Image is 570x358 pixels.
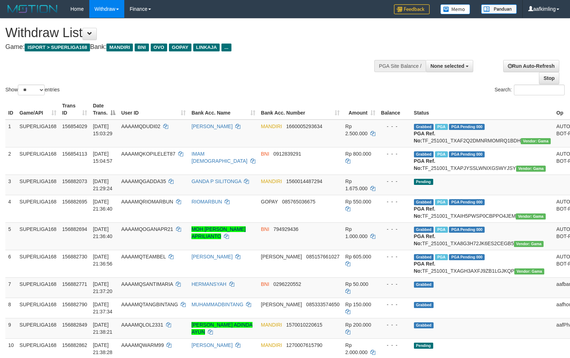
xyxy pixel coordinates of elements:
[345,302,371,307] span: Rp 150.000
[381,253,408,260] div: - - -
[5,318,17,338] td: 9
[5,26,373,40] h1: Withdraw List
[414,233,435,246] b: PGA Ref. No:
[411,99,554,120] th: Status
[62,199,87,205] span: 156882695
[62,226,87,232] span: 156882694
[414,302,434,308] span: Grabbed
[5,175,17,195] td: 3
[106,44,133,51] span: MANDIRI
[286,178,322,184] span: Copy 1560014487294 to clipboard
[495,85,565,95] label: Search:
[5,222,17,250] td: 5
[121,342,164,348] span: AAAAMQWARM99
[25,44,90,51] span: ISPORT > SUPERLIGA168
[286,123,322,129] span: Copy 1660005293634 to clipboard
[121,151,175,157] span: AAAAMQKOPILELET87
[514,241,544,247] span: Vendor URL: https://trx31.1velocity.biz
[258,99,342,120] th: Bank Acc. Number: activate to sort column ascending
[274,151,301,157] span: Copy 0912839291 to clipboard
[191,342,232,348] a: [PERSON_NAME]
[93,226,112,239] span: [DATE] 21:36:40
[414,199,434,205] span: Grabbed
[306,254,339,259] span: Copy 085157661027 to clipboard
[435,124,447,130] span: Marked by aafsoycanthlai
[345,123,367,136] span: Rp 2.500.000
[17,298,60,318] td: SUPERLIGA168
[381,150,408,157] div: - - -
[414,322,434,328] span: Grabbed
[121,322,163,328] span: AAAAMQLOL2331
[118,99,189,120] th: User ID: activate to sort column ascending
[414,158,435,171] b: PGA Ref. No:
[345,254,371,259] span: Rp 605.000
[426,60,473,72] button: None selected
[449,227,485,233] span: PGA Pending
[17,120,60,147] td: SUPERLIGA168
[5,298,17,318] td: 8
[414,282,434,288] span: Grabbed
[121,226,173,232] span: AAAAMQOGANAPR21
[17,318,60,338] td: SUPERLIGA168
[514,268,544,274] span: Vendor URL: https://trx31.1velocity.biz
[261,123,282,129] span: MANDIRI
[17,195,60,222] td: SUPERLIGA168
[5,147,17,175] td: 2
[17,147,60,175] td: SUPERLIGA168
[261,322,282,328] span: MANDIRI
[191,151,247,164] a: IMAM [DEMOGRAPHIC_DATA]
[381,178,408,185] div: - - -
[5,120,17,147] td: 1
[93,342,112,355] span: [DATE] 21:38:28
[62,302,87,307] span: 156882790
[261,178,282,184] span: MANDIRI
[342,99,378,120] th: Amount: activate to sort column ascending
[5,99,17,120] th: ID
[121,123,160,129] span: AAAAMQDUDI02
[18,85,45,95] select: Showentries
[411,147,554,175] td: TF_251001_TXAPJYSSLWNIXGSWYJSY
[274,226,299,232] span: Copy 794929436 to clipboard
[193,44,220,51] span: LINKAJA
[121,302,178,307] span: AAAAMQTANGBINTANG
[191,254,232,259] a: [PERSON_NAME]
[306,302,339,307] span: Copy 085333574650 to clipboard
[414,131,435,143] b: PGA Ref. No:
[414,261,435,274] b: PGA Ref. No:
[93,322,112,335] span: [DATE] 21:38:21
[261,281,269,287] span: BNI
[5,44,373,51] h4: Game: Bank:
[345,178,367,191] span: Rp 1.675.000
[381,321,408,328] div: - - -
[286,322,322,328] span: Copy 1570010220615 to clipboard
[261,151,269,157] span: BNI
[93,151,112,164] span: [DATE] 15:04:57
[411,222,554,250] td: TF_251001_TXA8G3H72JK6ES2CEGB5
[121,254,166,259] span: AAAAMQTEAMBEL
[381,301,408,308] div: - - -
[121,178,166,184] span: AAAAMQGADDA35
[381,342,408,349] div: - - -
[135,44,149,51] span: BNI
[17,222,60,250] td: SUPERLIGA168
[516,213,546,220] span: Vendor URL: https://trx31.1velocity.biz
[503,60,559,72] a: Run Auto-Refresh
[345,342,367,355] span: Rp 2.000.000
[345,151,371,157] span: Rp 800.000
[62,254,87,259] span: 156882730
[521,138,551,144] span: Vendor URL: https://trx31.1velocity.biz
[5,277,17,298] td: 7
[189,99,258,120] th: Bank Acc. Name: activate to sort column ascending
[381,226,408,233] div: - - -
[411,250,554,277] td: TF_251001_TXAGH3AXFJ9ZB1LGJKQP
[274,281,301,287] span: Copy 0296220552 to clipboard
[62,322,87,328] span: 156882849
[394,4,430,14] img: Feedback.jpg
[191,302,243,307] a: MUHAMMADBINTANG
[261,226,269,232] span: BNI
[414,227,434,233] span: Grabbed
[191,199,222,205] a: RIOMARBUN
[414,343,433,349] span: Pending
[411,120,554,147] td: TF_251001_TXAF2Q2DMNRMOMRQ1BDH
[93,178,112,191] span: [DATE] 21:29:24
